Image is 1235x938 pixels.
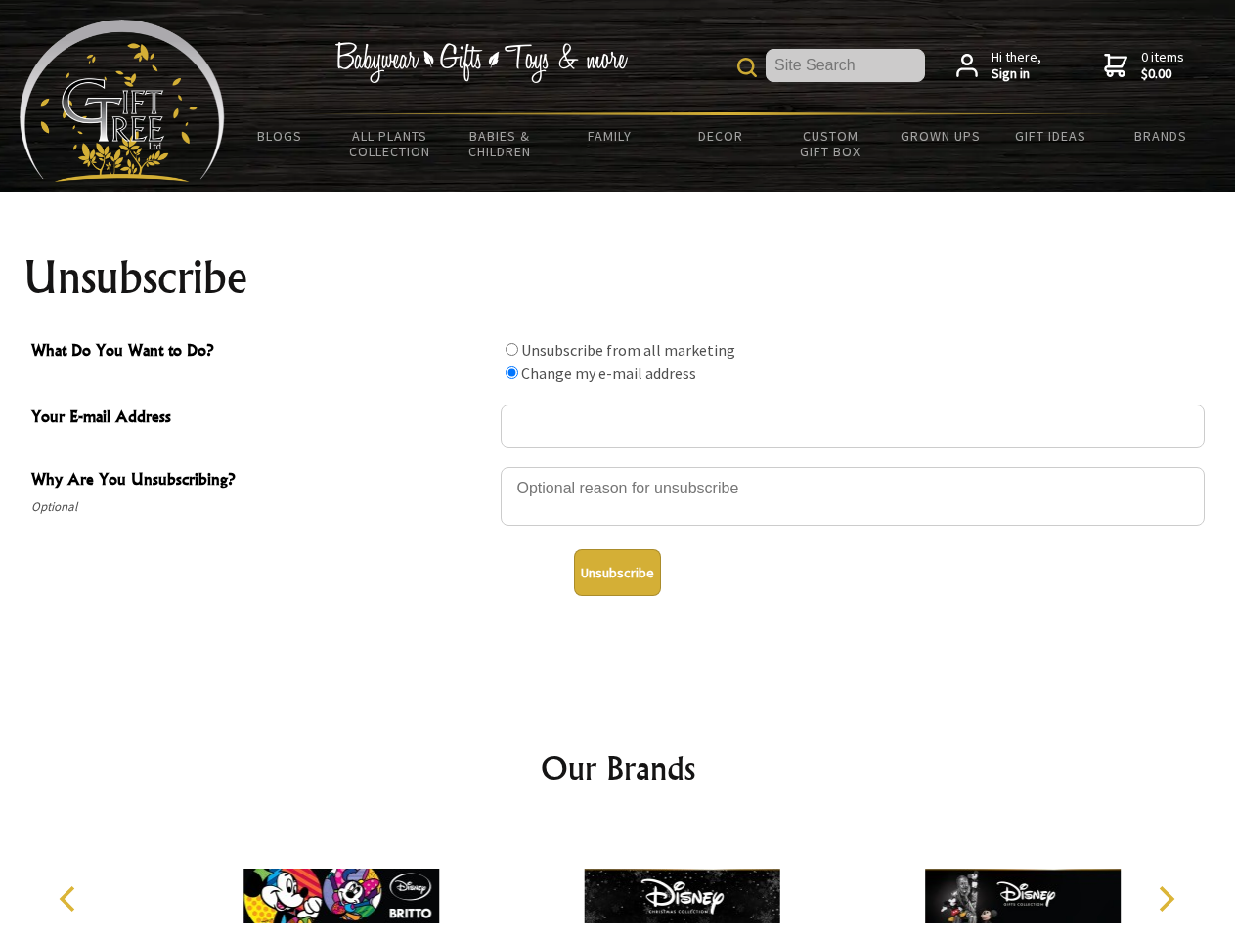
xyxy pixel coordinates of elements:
img: Babywear - Gifts - Toys & more [334,42,628,83]
label: Unsubscribe from all marketing [521,340,735,360]
a: 0 items$0.00 [1104,49,1184,83]
textarea: Why Are You Unsubscribing? [501,467,1205,526]
span: What Do You Want to Do? [31,338,491,366]
a: Custom Gift Box [775,115,886,172]
button: Next [1144,877,1187,920]
button: Unsubscribe [574,549,661,596]
a: Decor [665,115,775,156]
a: Gift Ideas [995,115,1106,156]
button: Previous [49,877,92,920]
a: BLOGS [225,115,335,156]
a: Brands [1106,115,1216,156]
a: Family [555,115,666,156]
img: Babyware - Gifts - Toys and more... [20,20,225,182]
a: All Plants Collection [335,115,446,172]
strong: Sign in [992,65,1041,83]
input: Site Search [766,49,925,82]
span: Optional [31,495,491,519]
a: Grown Ups [885,115,995,156]
span: Your E-mail Address [31,405,491,433]
a: Hi there,Sign in [956,49,1041,83]
span: Hi there, [992,49,1041,83]
input: What Do You Want to Do? [506,366,518,379]
input: Your E-mail Address [501,405,1205,448]
label: Change my e-mail address [521,363,696,383]
h2: Our Brands [39,745,1197,791]
strong: $0.00 [1141,65,1184,83]
img: product search [737,58,757,77]
h1: Unsubscribe [23,254,1213,301]
span: 0 items [1141,48,1184,83]
span: Why Are You Unsubscribing? [31,467,491,495]
a: Babies & Children [445,115,555,172]
input: What Do You Want to Do? [506,343,518,356]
